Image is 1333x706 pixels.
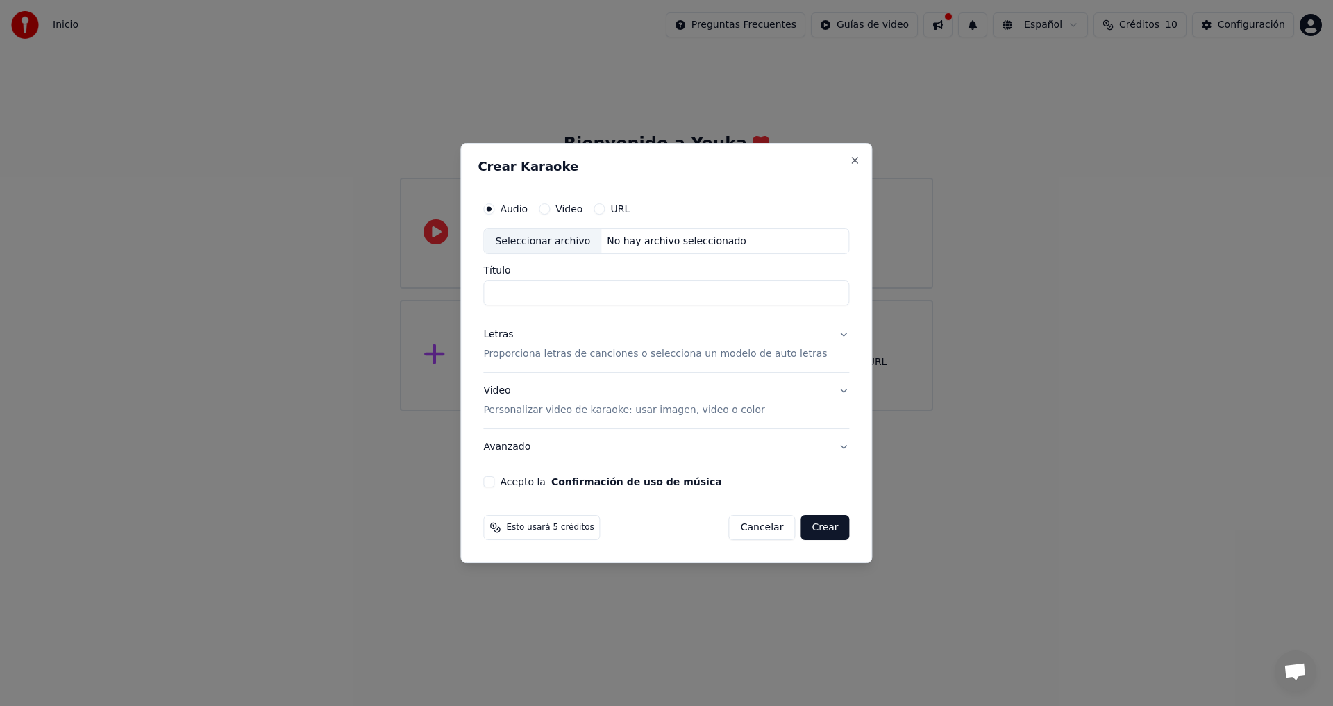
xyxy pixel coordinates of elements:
[601,235,752,249] div: No hay archivo seleccionado
[500,477,721,487] label: Acepto la
[555,204,582,214] label: Video
[506,522,594,533] span: Esto usará 5 créditos
[483,317,849,373] button: LetrasProporciona letras de canciones o selecciona un modelo de auto letras
[610,204,630,214] label: URL
[483,373,849,429] button: VideoPersonalizar video de karaoke: usar imagen, video o color
[729,515,796,540] button: Cancelar
[483,403,764,417] p: Personalizar video de karaoke: usar imagen, video o color
[500,204,528,214] label: Audio
[483,348,827,362] p: Proporciona letras de canciones o selecciona un modelo de auto letras
[551,477,722,487] button: Acepto la
[483,429,849,465] button: Avanzado
[478,160,855,173] h2: Crear Karaoke
[483,385,764,418] div: Video
[483,328,513,342] div: Letras
[484,229,601,254] div: Seleccionar archivo
[800,515,849,540] button: Crear
[483,266,849,276] label: Título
